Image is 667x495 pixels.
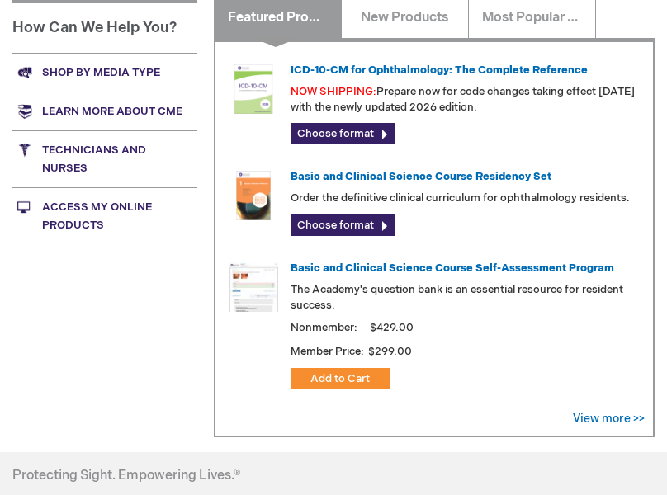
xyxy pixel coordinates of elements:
img: 02850963u_47.png [229,171,278,220]
button: Add to Cart [291,368,390,389]
span: $299.00 [367,345,414,358]
a: Learn more about CME [12,92,197,130]
a: ICD-10-CM for Ophthalmology: The Complete Reference [291,64,588,77]
a: Basic and Clinical Science Course Self-Assessment Program [291,262,614,275]
strong: Member Price: [291,345,364,358]
a: Technicians and nurses [12,130,197,187]
a: View more >> [573,412,645,426]
strong: Nonmember: [291,318,357,338]
font: NOW SHIPPING: [291,85,376,98]
a: Access My Online Products [12,187,197,244]
h4: Protecting Sight. Empowering Lives.® [12,469,240,483]
p: The Academy's question bank is an essential resource for resident success. [291,282,640,313]
a: Shop by media type [12,53,197,92]
a: Basic and Clinical Science Course Residency Set [291,170,551,183]
img: 0120008u_42.png [229,64,278,114]
a: Choose format [291,214,395,236]
a: Choose format [291,123,395,144]
span: $429.00 [367,321,416,334]
span: Add to Cart [310,372,370,385]
img: bcscself_20.jpg [229,262,278,312]
p: Order the definitive clinical curriculum for ophthalmology residents. [291,191,640,206]
p: Prepare now for code changes taking effect [DATE] with the newly updated 2026 edition. [291,84,640,115]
